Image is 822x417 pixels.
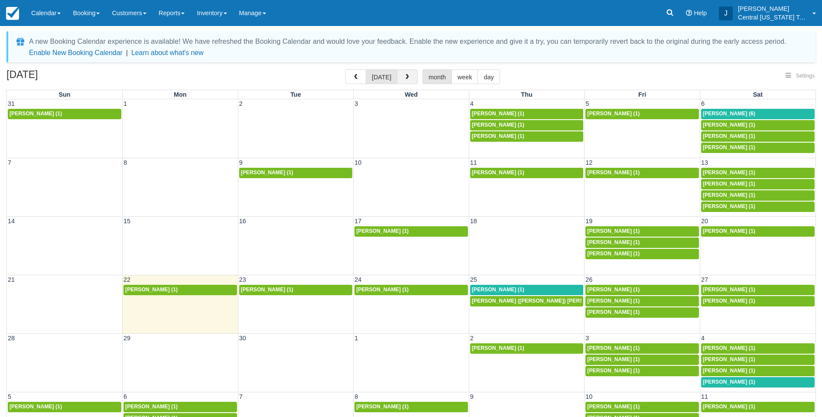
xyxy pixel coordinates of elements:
span: 2 [238,100,244,107]
span: [PERSON_NAME] (1) [241,169,293,176]
span: [PERSON_NAME] (1) [125,287,178,293]
span: 27 [700,276,709,283]
span: [PERSON_NAME] (1) [587,356,640,362]
span: Wed [405,91,418,98]
h2: [DATE] [6,69,116,85]
span: [PERSON_NAME] (1) [703,379,755,385]
span: 4 [469,100,474,107]
a: [PERSON_NAME] (1) [701,226,815,237]
span: [PERSON_NAME] (1) [10,404,62,410]
span: 5 [7,393,12,400]
button: Settings [780,70,820,82]
span: 3 [354,100,359,107]
span: 20 [700,218,709,225]
a: [PERSON_NAME] (1) [470,285,584,295]
span: [PERSON_NAME] (1) [587,309,640,315]
a: [PERSON_NAME] (1) [701,285,815,295]
span: [PERSON_NAME] (1) [587,251,640,257]
a: [PERSON_NAME] (1) [239,285,353,295]
a: [PERSON_NAME] (1) [585,343,699,354]
span: [PERSON_NAME] (1) [703,345,755,351]
span: 6 [123,393,128,400]
span: Help [694,10,707,16]
button: Enable New Booking Calendar [29,49,123,57]
span: 23 [238,276,247,283]
span: [PERSON_NAME] (1) [703,181,755,187]
span: [PERSON_NAME] (1) [703,356,755,362]
a: [PERSON_NAME] (1) [701,179,815,189]
span: 4 [700,335,705,342]
span: [PERSON_NAME] (1) [587,169,640,176]
span: [PERSON_NAME] (1) [472,345,524,351]
span: [PERSON_NAME] (1) [703,228,755,234]
span: [PERSON_NAME] (1) [703,144,755,150]
span: [PERSON_NAME] (1) [587,345,640,351]
span: 24 [354,276,362,283]
a: Learn about what's new [131,49,204,56]
span: 14 [7,218,16,225]
a: [PERSON_NAME] (1) [470,109,584,119]
span: 9 [469,393,474,400]
a: [PERSON_NAME] (1) [470,343,584,354]
span: [PERSON_NAME] (1) [356,228,409,234]
span: [PERSON_NAME] (1) [703,368,755,374]
span: 5 [585,100,590,107]
span: 7 [7,159,12,166]
span: 10 [585,393,593,400]
span: Thu [521,91,532,98]
span: [PERSON_NAME] (1) [241,287,293,293]
a: [PERSON_NAME] (1) [701,168,815,178]
a: [PERSON_NAME] (1) [701,131,815,142]
a: [PERSON_NAME] (1) [701,296,815,306]
span: [PERSON_NAME] (1) [356,287,409,293]
a: [PERSON_NAME] (1) [701,355,815,365]
span: 8 [123,159,128,166]
a: [PERSON_NAME] (1) [354,402,468,412]
a: [PERSON_NAME] (1) [585,366,699,376]
a: [PERSON_NAME] (1) [470,131,584,142]
p: Central [US_STATE] Tours [738,13,807,22]
a: [PERSON_NAME] (1) [701,190,815,201]
span: 12 [585,159,593,166]
button: month [422,69,452,84]
span: 16 [238,218,247,225]
span: [PERSON_NAME] (1) [472,122,524,128]
button: week [452,69,478,84]
div: J [719,7,733,20]
a: [PERSON_NAME] (1) [585,109,699,119]
img: checkfront-main-nav-mini-logo.png [6,7,19,20]
span: [PERSON_NAME] (1) [703,169,755,176]
span: 9 [238,159,244,166]
span: [PERSON_NAME] (1) [472,287,524,293]
a: [PERSON_NAME] (1) [123,285,237,295]
button: day [478,69,500,84]
span: 28 [7,335,16,342]
span: 1 [354,335,359,342]
span: [PERSON_NAME] (1) [587,287,640,293]
span: [PERSON_NAME] (1) [472,133,524,139]
span: [PERSON_NAME] (1) [587,111,640,117]
a: [PERSON_NAME] (1) [585,238,699,248]
a: [PERSON_NAME] (1) [8,109,121,119]
button: [DATE] [366,69,397,84]
span: 13 [700,159,709,166]
span: [PERSON_NAME] (1) [587,298,640,304]
a: [PERSON_NAME] (1) [470,168,584,178]
a: [PERSON_NAME] (1) [585,168,699,178]
span: 7 [238,393,244,400]
a: [PERSON_NAME] (1) [585,296,699,306]
span: [PERSON_NAME] (1) [587,404,640,410]
span: 6 [700,100,705,107]
span: | [126,49,128,56]
a: [PERSON_NAME] (1) [701,202,815,212]
span: 2 [469,335,474,342]
span: [PERSON_NAME] (1) [472,169,524,176]
span: 17 [354,218,362,225]
span: Settings [796,73,815,79]
span: [PERSON_NAME] (1) [587,239,640,245]
span: 31 [7,100,16,107]
span: [PERSON_NAME] (1) [587,368,640,374]
span: 25 [469,276,478,283]
div: A new Booking Calendar experience is available! We have refreshed the Booking Calendar and would ... [29,36,786,47]
a: [PERSON_NAME] (1) [585,355,699,365]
